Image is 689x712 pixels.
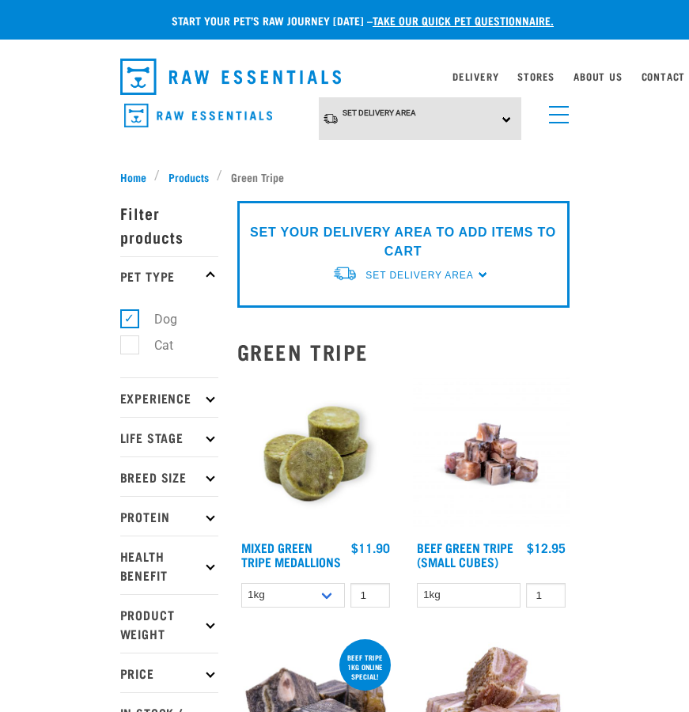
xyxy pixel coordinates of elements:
a: Stores [517,74,555,79]
img: van-moving.png [332,265,358,282]
a: Products [160,169,217,185]
label: Dog [129,309,184,329]
a: About Us [574,74,622,79]
a: Beef Green Tripe (Small Cubes) [417,543,513,565]
nav: breadcrumbs [120,169,570,185]
p: Pet Type [120,256,218,296]
p: Protein [120,496,218,536]
a: Delivery [452,74,498,79]
a: Mixed Green Tripe Medallions [241,543,341,565]
img: van-moving.png [323,112,339,125]
p: Price [120,653,218,692]
img: Raw Essentials Logo [120,59,342,95]
span: Set Delivery Area [343,108,416,117]
p: Life Stage [120,417,218,456]
p: Product Weight [120,594,218,653]
span: Products [168,169,209,185]
span: Home [120,169,146,185]
div: $11.90 [351,540,390,555]
img: Beef Tripe Bites 1634 [413,376,570,532]
p: Filter products [120,193,218,256]
a: menu [541,97,570,125]
input: 1 [526,583,566,608]
p: Experience [120,377,218,417]
a: Contact [642,74,686,79]
input: 1 [350,583,390,608]
div: $12.95 [527,540,566,555]
h2: Green Tripe [237,339,570,364]
img: Mixed Green Tripe [237,376,394,532]
nav: dropdown navigation [108,52,582,101]
div: Beef tripe 1kg online special! [339,646,391,688]
p: Health Benefit [120,536,218,594]
label: Cat [129,335,180,355]
span: Set Delivery Area [365,270,473,281]
p: SET YOUR DELIVERY AREA TO ADD ITEMS TO CART [249,223,558,261]
img: Raw Essentials Logo [124,104,272,128]
a: Home [120,169,155,185]
a: take our quick pet questionnaire. [373,17,554,23]
p: Breed Size [120,456,218,496]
